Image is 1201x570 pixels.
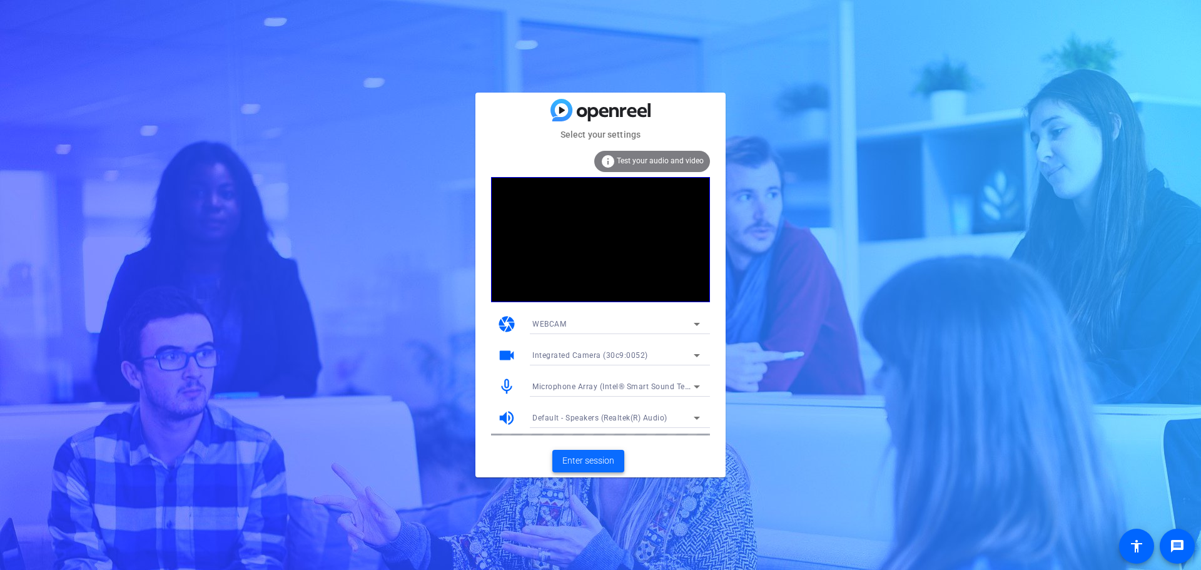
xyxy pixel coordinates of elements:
mat-icon: mic_none [497,377,516,396]
mat-icon: info [600,154,616,169]
span: Test your audio and video [617,156,704,165]
span: Enter session [562,454,614,467]
button: Enter session [552,450,624,472]
span: Microphone Array (Intel® Smart Sound Technology for Digital Microphones) [532,381,809,391]
img: blue-gradient.svg [550,99,651,121]
span: WEBCAM [532,320,566,328]
mat-icon: camera [497,315,516,333]
span: Integrated Camera (30c9:0052) [532,351,648,360]
mat-icon: message [1170,539,1185,554]
mat-card-subtitle: Select your settings [475,128,726,141]
mat-icon: volume_up [497,409,516,427]
mat-icon: videocam [497,346,516,365]
span: Default - Speakers (Realtek(R) Audio) [532,414,667,422]
mat-icon: accessibility [1129,539,1144,554]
